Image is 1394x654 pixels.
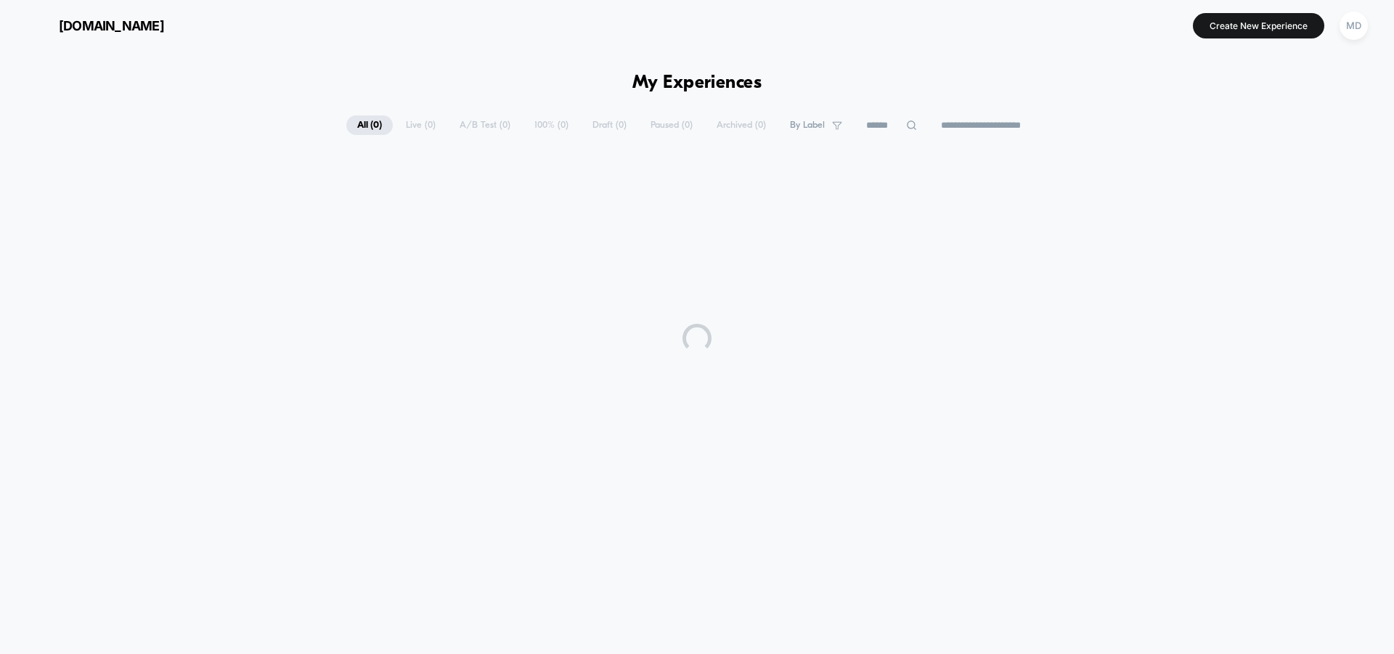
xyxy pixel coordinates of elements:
h1: My Experiences [632,73,762,94]
span: By Label [790,120,825,131]
button: Create New Experience [1193,13,1324,38]
div: MD [1340,12,1368,40]
button: [DOMAIN_NAME] [22,14,168,37]
button: MD [1335,11,1372,41]
span: All ( 0 ) [346,115,393,135]
span: [DOMAIN_NAME] [59,18,164,33]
